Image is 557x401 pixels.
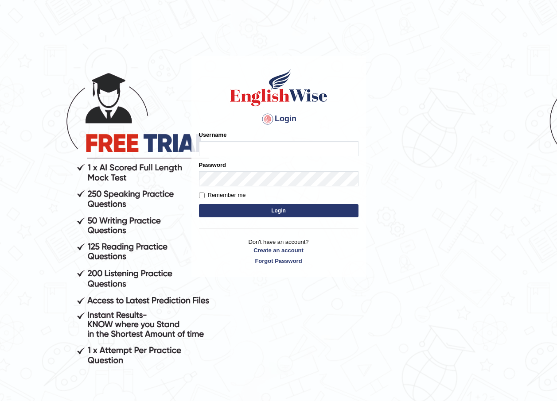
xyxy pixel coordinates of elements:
label: Remember me [199,191,246,200]
label: Username [199,131,227,139]
a: Forgot Password [199,257,358,265]
h4: Login [199,112,358,126]
img: Logo of English Wise sign in for intelligent practice with AI [228,68,329,108]
p: Don't have an account? [199,238,358,265]
button: Login [199,204,358,217]
label: Password [199,161,226,169]
input: Remember me [199,193,205,198]
a: Create an account [199,246,358,254]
